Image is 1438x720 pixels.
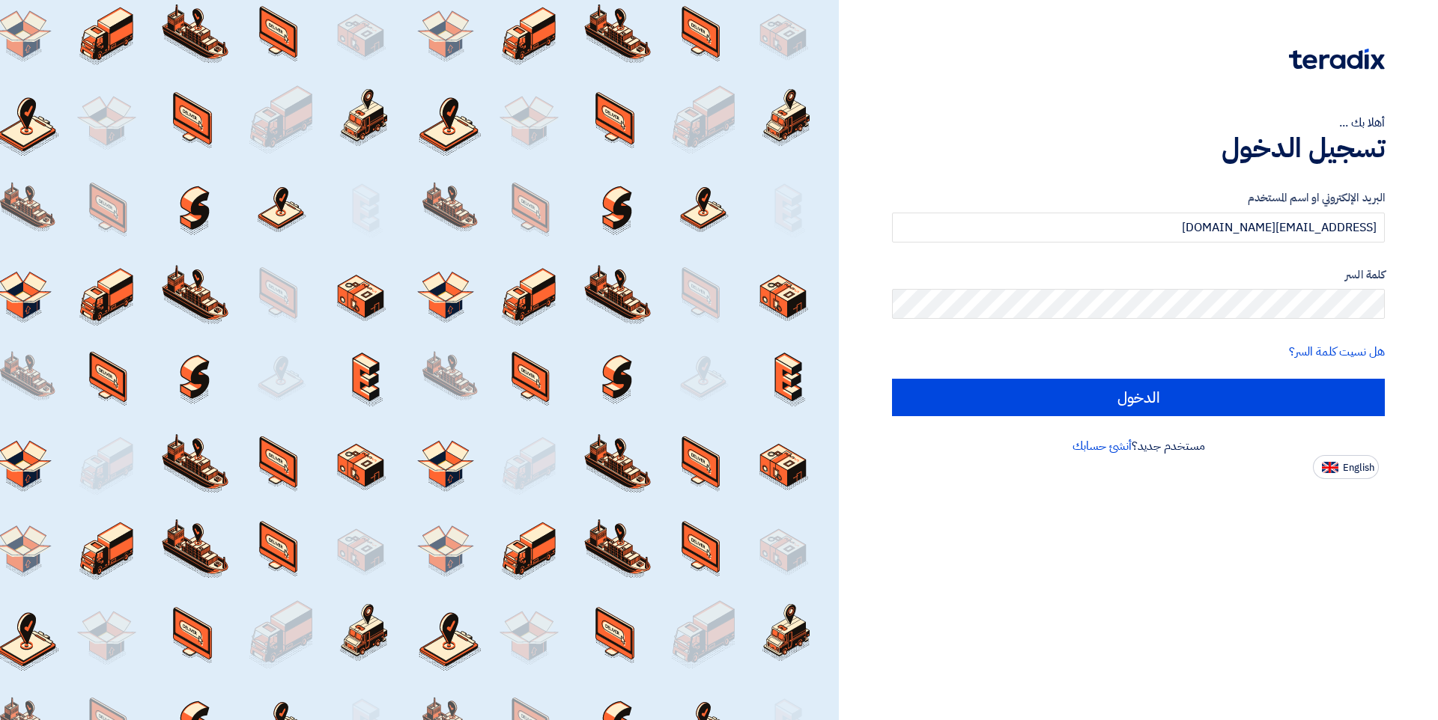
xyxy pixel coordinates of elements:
input: أدخل بريد العمل الإلكتروني او اسم المستخدم الخاص بك ... [892,213,1385,242]
div: مستخدم جديد؟ [892,437,1385,455]
h1: تسجيل الدخول [892,132,1385,165]
input: الدخول [892,379,1385,416]
a: هل نسيت كلمة السر؟ [1289,343,1385,361]
span: English [1343,463,1374,473]
label: البريد الإلكتروني او اسم المستخدم [892,189,1385,207]
a: أنشئ حسابك [1073,437,1132,455]
img: Teradix logo [1289,49,1385,70]
img: en-US.png [1322,462,1338,473]
label: كلمة السر [892,266,1385,284]
div: أهلا بك ... [892,114,1385,132]
button: English [1313,455,1379,479]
